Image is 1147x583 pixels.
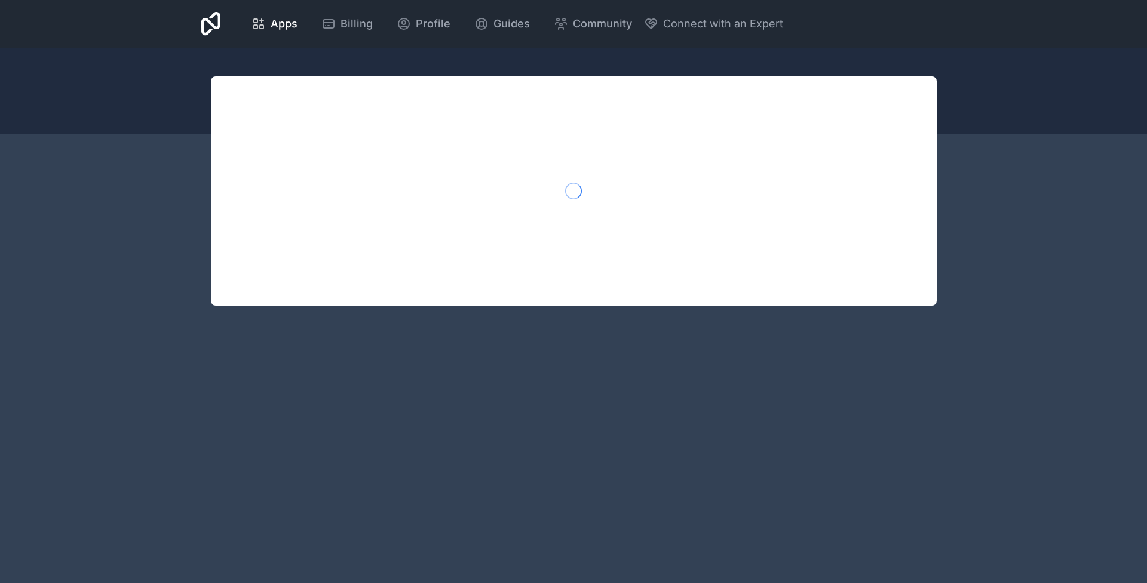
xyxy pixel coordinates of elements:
span: Billing [341,16,373,32]
span: Guides [493,16,530,32]
a: Apps [242,11,307,37]
span: Connect with an Expert [663,16,783,32]
a: Billing [312,11,382,37]
span: Profile [416,16,450,32]
button: Connect with an Expert [644,16,783,32]
span: Apps [271,16,298,32]
span: Community [573,16,632,32]
a: Profile [387,11,460,37]
a: Community [544,11,642,37]
a: Guides [465,11,539,37]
